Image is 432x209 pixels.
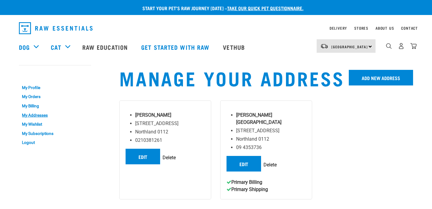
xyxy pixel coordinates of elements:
a: Dog [19,43,30,52]
a: My Subscriptions [19,129,91,138]
img: home-icon@2x.png [410,43,417,49]
a: Edit [126,149,160,164]
img: user.png [398,43,404,49]
li: 0210381261 [135,137,205,144]
a: My Billing [19,101,91,111]
strong: Primary Shipping [227,187,268,192]
a: My Orders [19,92,91,102]
input: Delete [263,161,277,169]
li: Northland 0112 [236,136,306,143]
nav: dropdown navigation [14,20,418,37]
a: Delivery [330,27,347,29]
img: van-moving.png [320,43,328,49]
a: About Us [376,27,394,29]
a: Raw Education [76,35,135,59]
a: Vethub [217,35,252,59]
a: Add New Address [349,70,413,85]
a: My Profile [19,83,91,92]
a: Cat [51,43,61,52]
strong: [PERSON_NAME] [135,112,171,118]
a: My Wishlist [19,120,91,129]
span: [GEOGRAPHIC_DATA] [331,46,368,48]
li: [STREET_ADDRESS] [135,120,205,127]
img: Raw Essentials Logo [19,22,93,34]
strong: Primary Billing [227,179,262,185]
a: take our quick pet questionnaire. [227,7,303,9]
strong: [PERSON_NAME][GEOGRAPHIC_DATA] [236,112,281,125]
li: Northland 0112 [135,128,205,136]
input: Delete [163,154,176,161]
img: home-icon-1@2x.png [386,43,392,49]
a: Stores [354,27,368,29]
a: Contact [401,27,418,29]
h1: Manage your address [119,67,345,88]
a: Get started with Raw [135,35,217,59]
a: Logout [19,138,91,147]
a: My Addresses [19,111,91,120]
a: My Account [19,71,48,74]
li: 09 4353736 [236,144,306,151]
li: [STREET_ADDRESS] [236,127,306,134]
a: Edit [227,156,261,172]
